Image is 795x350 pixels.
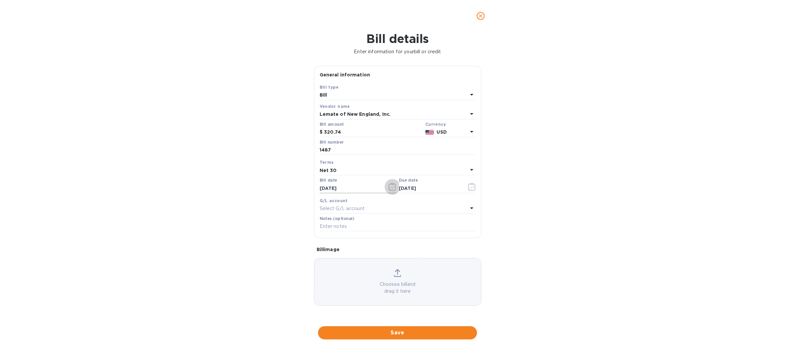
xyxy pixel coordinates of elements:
[425,122,446,127] b: Currency
[320,160,334,165] b: Terms
[320,198,348,203] b: G/L account
[320,85,339,90] b: Bill type
[320,222,476,232] input: Enter notes
[320,104,350,109] b: Vendor name
[320,145,476,155] input: Enter bill number
[320,122,344,126] label: Bill amount
[320,179,337,183] label: Bill date
[399,183,461,193] input: Due date
[320,205,365,212] p: Select G/L account
[320,140,344,144] label: Bill number
[320,127,324,137] div: $
[317,246,479,253] p: Bill image
[314,281,481,295] p: Choose a bill and drag it here
[320,168,337,173] b: Net 30
[323,329,472,337] span: Save
[320,92,327,98] b: Bill
[324,127,423,137] input: $ Enter bill amount
[320,111,391,117] b: Lemate of New England, Inc.
[425,130,434,135] img: USD
[320,183,382,193] input: Select date
[320,72,370,77] b: General information
[5,48,790,55] p: Enter information for your bill or credit
[5,32,790,46] h1: Bill details
[437,129,447,135] b: USD
[473,8,489,24] button: close
[320,217,354,221] label: Notes (optional)
[318,326,477,339] button: Save
[399,179,418,183] label: Due date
